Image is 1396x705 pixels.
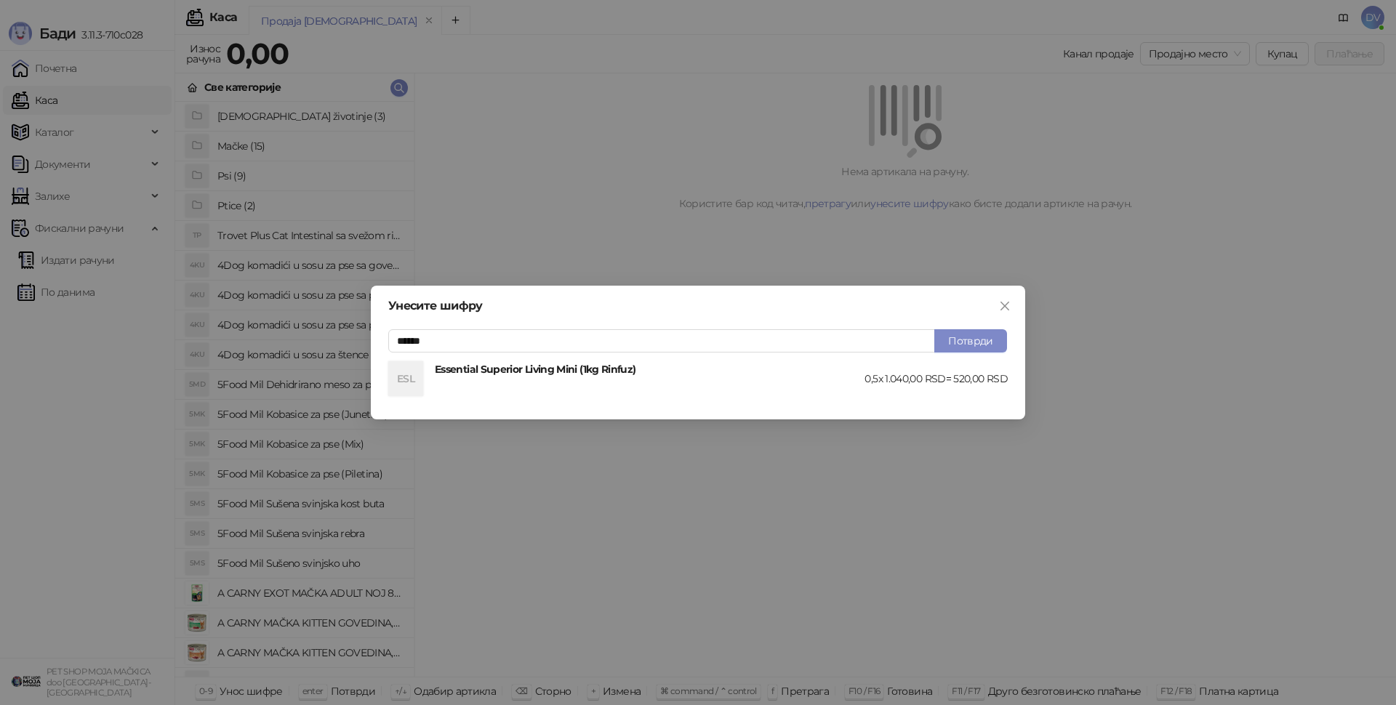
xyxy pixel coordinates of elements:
div: ESL [388,361,423,396]
span: Close [993,300,1016,312]
span: close [999,300,1011,312]
button: Close [993,294,1016,318]
h4: Essential Superior Living Mini (1kg Rinfuz) [435,361,865,377]
button: Потврди [934,329,1007,352]
div: Унесите шифру [388,300,1008,312]
div: 0,5 x 1.040,00 RSD = 520,00 RSD [865,371,1008,387]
